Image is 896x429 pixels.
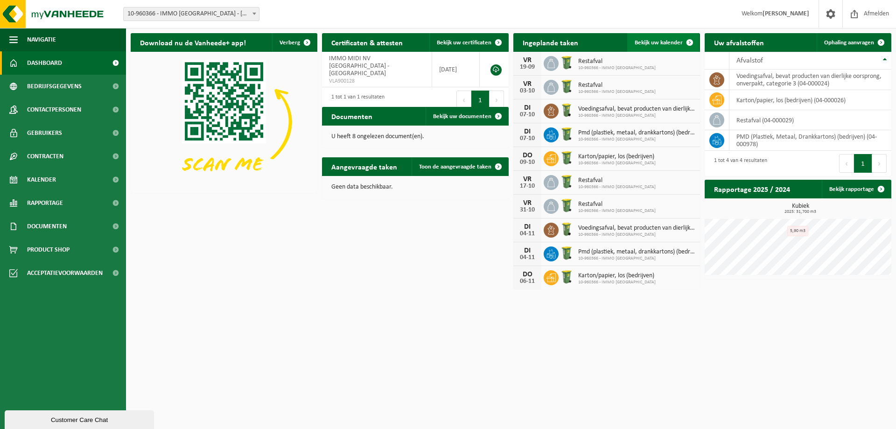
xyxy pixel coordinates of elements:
div: DI [518,223,537,231]
button: Verberg [272,33,316,52]
div: 07-10 [518,135,537,142]
span: VLA900128 [329,77,425,85]
img: WB-0140-HPE-GN-50 [559,221,574,237]
div: 1 tot 1 van 1 resultaten [327,90,385,110]
td: karton/papier, los (bedrijven) (04-000026) [729,90,891,110]
img: WB-0240-HPE-GN-50 [559,245,574,261]
h2: Download nu de Vanheede+ app! [131,33,255,51]
span: 10-960366 - IMMO [GEOGRAPHIC_DATA] [578,113,695,119]
span: Ophaling aanvragen [824,40,874,46]
span: 10-960366 - IMMO [GEOGRAPHIC_DATA] [578,256,695,261]
a: Ophaling aanvragen [817,33,890,52]
h2: Rapportage 2025 / 2024 [705,180,799,198]
span: Documenten [27,215,67,238]
strong: [PERSON_NAME] [763,10,809,17]
span: Bedrijfsgegevens [27,75,82,98]
div: DI [518,104,537,112]
img: WB-0140-HPE-GN-50 [559,102,574,118]
span: 10-960366 - IMMO [GEOGRAPHIC_DATA] [578,65,656,71]
div: DO [518,152,537,159]
img: WB-0240-HPE-GN-50 [559,55,574,70]
button: Next [872,154,887,173]
td: restafval (04-000029) [729,110,891,130]
p: U heeft 8 ongelezen document(en). [331,134,499,140]
span: Restafval [578,177,656,184]
span: Pmd (plastiek, metaal, drankkartons) (bedrijven) [578,129,695,137]
span: Dashboard [27,51,62,75]
span: 10-960366 - IMMO [GEOGRAPHIC_DATA] [578,161,656,166]
span: Contactpersonen [27,98,81,121]
img: WB-0240-HPE-GN-50 [559,174,574,190]
td: [DATE] [432,52,480,87]
img: WB-0240-HPE-GN-50 [559,269,574,285]
span: Contracten [27,145,63,168]
span: 10-960366 - IMMO [GEOGRAPHIC_DATA] [578,208,656,214]
h2: Documenten [322,107,382,125]
span: Toon de aangevraagde taken [419,164,491,170]
span: Karton/papier, los (bedrijven) [578,153,656,161]
span: Bekijk uw kalender [635,40,683,46]
span: 2025: 31,700 m3 [709,210,891,214]
span: Afvalstof [736,57,763,64]
span: 10-960366 - IMMO MIDI NV LEUVEN - LEUVEN [124,7,259,21]
a: Bekijk uw kalender [627,33,699,52]
h2: Ingeplande taken [513,33,588,51]
span: Voedingsafval, bevat producten van dierlijke oorsprong, onverpakt, categorie 3 [578,105,695,113]
a: Toon de aangevraagde taken [412,157,508,176]
h2: Aangevraagde taken [322,157,406,176]
div: 03-10 [518,88,537,94]
span: Restafval [578,82,656,89]
div: VR [518,176,537,183]
span: 10-960366 - IMMO [GEOGRAPHIC_DATA] [578,232,695,238]
button: Previous [839,154,854,173]
div: 09-10 [518,159,537,166]
p: Geen data beschikbaar. [331,184,499,190]
div: 1 tot 4 van 4 resultaten [709,153,767,174]
a: Bekijk rapportage [822,180,890,198]
span: Karton/papier, los (bedrijven) [578,272,656,280]
img: WB-0240-HPE-GN-50 [559,197,574,213]
span: Bekijk uw certificaten [437,40,491,46]
img: WB-0240-HPE-GN-50 [559,126,574,142]
span: Product Shop [27,238,70,261]
div: DI [518,247,537,254]
span: Restafval [578,201,656,208]
span: Gebruikers [27,121,62,145]
h2: Uw afvalstoffen [705,33,773,51]
span: Kalender [27,168,56,191]
div: VR [518,80,537,88]
button: Previous [456,91,471,109]
div: 04-11 [518,254,537,261]
div: VR [518,199,537,207]
span: 10-960366 - IMMO [GEOGRAPHIC_DATA] [578,280,656,285]
img: WB-0240-HPE-GN-50 [559,78,574,94]
div: 19-09 [518,64,537,70]
span: Bekijk uw documenten [433,113,491,120]
span: Pmd (plastiek, metaal, drankkartons) (bedrijven) [578,248,695,256]
h3: Kubiek [709,203,891,214]
span: Voedingsafval, bevat producten van dierlijke oorsprong, onverpakt, categorie 3 [578,225,695,232]
button: 1 [854,154,872,173]
h2: Certificaten & attesten [322,33,412,51]
img: Download de VHEPlus App [131,52,317,192]
div: 17-10 [518,183,537,190]
span: Acceptatievoorwaarden [27,261,103,285]
div: 07-10 [518,112,537,118]
button: 1 [471,91,490,109]
div: 31-10 [518,207,537,213]
span: Navigatie [27,28,56,51]
a: Bekijk uw certificaten [429,33,508,52]
div: DI [518,128,537,135]
span: 10-960366 - IMMO MIDI NV LEUVEN - LEUVEN [123,7,259,21]
span: 10-960366 - IMMO [GEOGRAPHIC_DATA] [578,89,656,95]
span: 10-960366 - IMMO [GEOGRAPHIC_DATA] [578,184,656,190]
span: Verberg [280,40,300,46]
iframe: chat widget [5,408,156,429]
button: Next [490,91,504,109]
span: IMMO MIDI NV [GEOGRAPHIC_DATA] - [GEOGRAPHIC_DATA] [329,55,389,77]
span: Restafval [578,58,656,65]
div: 06-11 [518,278,537,285]
div: 5,90 m3 [787,226,808,236]
td: voedingsafval, bevat producten van dierlijke oorsprong, onverpakt, categorie 3 (04-000024) [729,70,891,90]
